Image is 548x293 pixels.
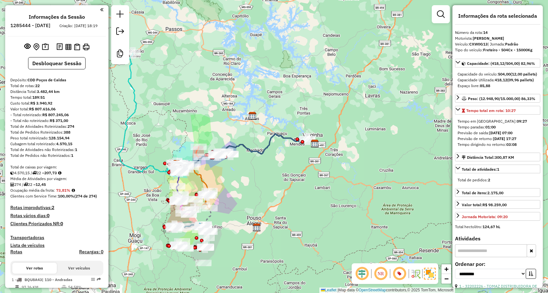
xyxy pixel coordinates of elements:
[10,112,103,118] div: - Total roteirizado:
[64,130,70,135] strong: 388
[58,194,74,198] strong: 100,00%
[10,205,103,210] h4: Rotas improdutivas:
[28,57,86,69] button: Desbloquear Sessão
[36,182,46,187] strong: 12,45
[458,77,538,83] div: Capacidade Utilizada:
[444,265,449,273] span: +
[458,83,538,89] div: Espaço livre:
[248,112,257,120] img: CDD Alfenas
[498,72,511,76] strong: 504,00
[462,190,503,196] div: Total de itens:
[455,69,540,91] div: Capacidade: (418,12/504,00) 82,96%
[467,61,535,66] span: Capacidade: (418,12/504,00) 82,96%
[517,119,527,124] strong: 09:27
[10,124,103,129] div: Total de Atividades Roteirizadas:
[10,171,14,175] i: Cubagem total roteirizado
[392,266,407,281] span: Exibir número da rota
[25,277,42,282] span: BQU8A43
[12,263,57,274] button: Ver rotas
[462,167,499,172] span: Total de atividades:
[458,177,538,183] div: Total de pedidos:
[32,42,41,52] button: Centralizar mapa no depósito ou ponto de apoio
[487,190,503,195] strong: 2.175,00
[21,284,61,290] td: 97,26 KM
[497,167,499,172] strong: 1
[455,41,540,47] div: Veículo:
[455,30,540,35] div: Número da rota:
[424,268,436,279] img: Exibir/Ocultar setores
[455,13,540,19] h4: Informações da rota selecionada
[72,188,75,192] em: Média calculada utilizando a maior ocupação (%Peso ou %Cubagem) de cada rota da sessão. Rotas cro...
[42,112,69,117] strong: R$ 807.245,06
[505,42,518,46] strong: Padrão
[488,42,518,46] span: | Jornada:
[458,124,538,130] div: Tempo paradas:
[441,264,451,274] a: Zoom in
[10,183,14,187] i: Total de Atividades
[10,164,103,170] div: Total de caixas por viagem:
[462,214,508,220] div: Jornada Motorista: 09:20
[57,23,100,29] div: Criação: [DATE] 18:19
[62,285,67,289] i: % de utilização do peso
[354,266,370,281] span: Ocultar deslocamento
[462,155,514,160] div: Distância Total:
[52,205,54,210] strong: 2
[489,130,512,135] strong: [DATE] 07:00
[56,141,72,146] strong: 4.570,15
[466,108,516,113] span: Tempo total em rota: 10:27
[73,42,81,52] button: Visualizar Romaneio
[10,135,103,141] div: Peso total roteirizado:
[100,6,103,13] a: Clique aqui para minimizar o painel
[35,83,40,88] strong: 22
[10,188,55,193] span: Ocupação média da frota:
[359,288,386,292] a: OpenStreetMap
[373,266,388,281] span: Ocultar NR
[526,269,536,279] button: Ordem crescente
[469,42,488,46] strong: CXW0G13
[57,263,101,274] button: Ver veículos
[10,213,103,218] h4: Rotas vários dias:
[455,212,540,221] a: Jornada Motorista: 09:20
[458,130,538,136] div: Previsão de saída:
[114,47,127,62] a: Criar modelo
[10,95,103,100] div: Tempo total:
[468,96,535,101] span: Peso: (12.948,90/15.000,00) 86,33%
[482,224,500,229] strong: 124,67 hL
[337,288,338,292] span: |
[455,94,540,103] a: Peso: (12.948,90/15.000,00) 86,33%
[483,30,488,35] strong: 14
[462,202,507,208] div: Valor total:
[79,249,103,255] h4: Recargas: 0
[71,153,73,158] strong: 1
[10,182,103,187] div: 274 / 22 =
[10,106,103,112] div: Valor total:
[10,221,103,227] h4: Clientes Priorizados NR:
[114,8,127,22] a: Nova sessão e pesquisa
[444,275,449,283] span: −
[23,42,32,52] button: Exibir sessão original
[488,177,490,182] strong: 2
[455,188,540,197] a: Total de itens:2.175,00
[458,136,538,142] div: Previsão de retorno:
[10,89,103,95] div: Distância Total:
[55,42,64,52] button: Logs desbloquear sessão
[10,170,103,176] div: 4.570,15 / 22 =
[458,142,538,147] div: Tempo dirigindo no retorno:
[434,8,447,21] a: Exibir filtros
[29,106,56,111] strong: R$ 807.616,06
[41,42,50,52] button: Painel de Sugestão
[455,236,540,242] h4: Atividades
[37,89,60,94] strong: 3.482,44 km
[27,77,66,82] strong: CDD Poços de Caldas
[319,288,455,293] div: Map data © contributors,© 2025 TomTom, Microsoft
[455,47,540,53] div: Tipo do veículo:
[10,141,103,147] div: Cubagem total roteirizado:
[506,142,517,147] strong: 03:08
[455,200,540,209] a: Valor total:R$ 98.259,00
[30,101,52,106] strong: R$ 3.940,92
[483,47,532,52] strong: Freteiro - 504Cx - 15000Kg
[10,176,103,182] div: Média de Atividades por viagem:
[10,129,103,135] div: Total de Pedidos Roteirizados:
[75,147,77,152] strong: 1
[24,183,28,187] i: Total de rotas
